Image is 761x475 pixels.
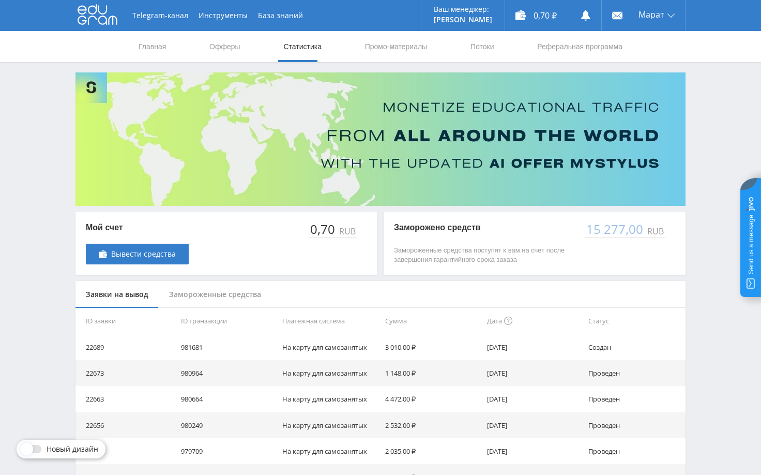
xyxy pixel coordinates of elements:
th: Дата [483,308,584,334]
a: Офферы [208,31,241,62]
td: 2 035,00 ₽ [381,438,482,464]
span: Марат [638,10,664,19]
td: 979709 [177,438,278,464]
td: [DATE] [483,360,584,386]
td: На карту для самозанятых [278,360,381,386]
a: Потоки [469,31,495,62]
td: На карту для самозанятых [278,386,381,412]
a: Реферальная программа [536,31,623,62]
td: 4 472,00 ₽ [381,386,482,412]
td: 980249 [177,412,278,438]
th: ID транзакции [177,308,278,334]
td: 980664 [177,386,278,412]
a: Статистика [282,31,323,62]
td: Проведен [584,360,686,386]
td: 981681 [177,334,278,360]
div: 15 277,00 [585,222,645,236]
th: Платежная система [278,308,381,334]
div: Замороженные средства [159,281,271,308]
th: Статус [584,308,686,334]
td: 980964 [177,360,278,386]
span: Новый дизайн [47,445,98,453]
td: 22656 [75,412,177,438]
th: Сумма [381,308,482,334]
div: RUB [645,227,665,236]
p: Ваш менеджер: [434,5,492,13]
p: [PERSON_NAME] [434,16,492,24]
td: На карту для самозанятых [278,438,381,464]
td: [DATE] [483,386,584,412]
img: Banner [75,72,686,206]
td: [DATE] [483,438,584,464]
td: Проведен [584,412,686,438]
td: 22663 [75,386,177,412]
p: Заморожено средств [394,222,575,233]
p: Замороженные средства поступят к вам на счет после завершения гарантийного срока заказа [394,246,575,264]
td: [DATE] [483,412,584,438]
td: На карту для самозанятых [278,412,381,438]
td: 22673 [75,360,177,386]
div: Заявки на вывод [75,281,159,308]
td: 2 532,00 ₽ [381,412,482,438]
td: Создан [584,334,686,360]
td: 1 148,00 ₽ [381,360,482,386]
td: 22689 [75,334,177,360]
td: 22648 [75,438,177,464]
th: ID заявки [75,308,177,334]
a: Главная [138,31,167,62]
td: 3 010,00 ₽ [381,334,482,360]
td: Проведен [584,386,686,412]
a: Вывести средства [86,244,189,264]
td: Проведен [584,438,686,464]
td: На карту для самозанятых [278,334,381,360]
div: 0,70 [309,222,337,236]
a: Промо-материалы [364,31,428,62]
p: Мой счет [86,222,189,233]
span: Вывести средства [111,250,176,258]
div: RUB [337,227,357,236]
td: [DATE] [483,334,584,360]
